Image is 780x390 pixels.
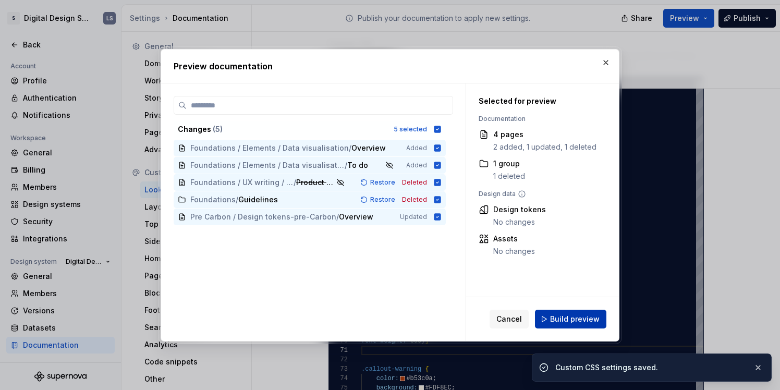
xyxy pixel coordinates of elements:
span: Foundations / UX writing / Capitalisation [190,177,294,188]
span: Cancel [496,314,522,324]
span: / [336,212,339,222]
span: Added [406,144,427,152]
span: Build preview [550,314,600,324]
div: Design data [479,190,601,198]
div: No changes [493,246,535,257]
button: Build preview [535,310,606,328]
button: Restore [357,194,400,205]
span: / [349,143,351,153]
span: Foundations / Elements / Data visualisation [190,143,349,153]
span: Deleted [402,178,427,187]
span: Overview [339,212,373,222]
span: Foundations [190,194,236,205]
span: Foundations / Elements / Data visualisation [190,160,345,170]
span: Restore [370,196,395,204]
button: Restore [357,177,400,188]
span: Guidelines [238,194,278,205]
div: No changes [493,217,546,227]
span: / [236,194,238,205]
span: Added [406,161,427,169]
span: Product names [296,177,335,188]
div: Design tokens [493,204,546,215]
div: 5 selected [394,125,427,133]
div: Assets [493,234,535,244]
span: Pre Carbon / Design tokens-pre-Carbon [190,212,336,222]
span: / [345,160,347,170]
h2: Preview documentation [174,60,606,72]
span: Updated [400,213,427,221]
span: / [294,177,296,188]
span: Deleted [402,196,427,204]
div: 2 added, 1 updated, 1 deleted [493,142,596,152]
div: Changes [178,124,387,135]
div: Custom CSS settings saved. [555,362,745,373]
div: 1 deleted [493,171,525,181]
span: Overview [351,143,386,153]
div: Selected for preview [479,96,601,106]
div: Documentation [479,115,601,123]
span: Restore [370,178,395,187]
span: To do [347,160,368,170]
button: Cancel [490,310,529,328]
span: ( 5 ) [213,125,223,133]
div: 4 pages [493,129,596,140]
div: 1 group [493,159,525,169]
